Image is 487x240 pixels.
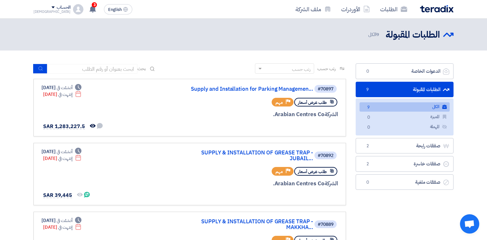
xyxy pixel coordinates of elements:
a: صفقات رابحة2 [356,138,454,154]
img: profile_test.png [73,4,83,14]
a: الطلبات [375,2,412,17]
a: المهملة [360,122,450,132]
span: طلب عرض أسعار [298,99,327,106]
span: SAR 39,445 [43,191,72,199]
div: [DATE] [43,155,81,162]
a: SUPPLY & INSTALLATION OF GREASE TRAP - JUBAIL... [184,150,313,162]
span: 0 [364,179,371,186]
div: رتب حسب [292,66,311,73]
div: #70892 [318,153,333,158]
a: SUPPLY & INSTALLATION OF GREASE TRAP - MAKKHA... [184,219,313,230]
span: رتب حسب [317,65,336,72]
div: الحساب [57,5,70,10]
a: الطلبات المقبولة9 [356,82,454,97]
div: #70889 [318,222,333,227]
span: 9 [376,31,379,38]
button: English [104,4,132,14]
img: Teradix logo [420,5,454,13]
div: [DATE] [43,224,81,231]
span: الشركة [324,180,338,188]
span: 0 [365,124,372,131]
span: 9 [365,104,372,111]
span: 9 [364,87,371,93]
div: Arabian Centres Co. [183,180,338,188]
h2: الطلبات المقبولة [386,29,440,41]
span: SAR 1,283,227.5 [43,123,85,130]
div: [DATE] [43,91,81,98]
span: 2 [364,143,371,149]
a: الكل [360,102,450,112]
input: ابحث بعنوان أو رقم الطلب [47,64,137,74]
a: Open chat [460,214,479,234]
span: الشركة [324,110,338,118]
div: [DEMOGRAPHIC_DATA] [33,10,70,14]
span: أنشئت في [57,84,72,91]
div: [DATE] [42,217,81,224]
span: مهم [276,99,283,106]
span: 2 [364,161,371,167]
a: الدعوات الخاصة0 [356,63,454,79]
a: الأوردرات [336,2,375,17]
span: مهم [276,169,283,175]
span: English [108,7,122,12]
div: Arabian Centres Co. [183,110,338,119]
a: ملف الشركة [290,2,336,17]
a: صفقات ملغية0 [356,174,454,190]
div: #70897 [318,87,333,91]
span: أنشئت في [57,217,72,224]
span: 3 [92,2,97,7]
a: Supply and Installation for Parking Managemen... [184,86,313,92]
span: الكل [368,31,380,38]
span: إنتهت في [58,91,72,98]
span: 0 [365,114,372,121]
a: صفقات خاسرة2 [356,156,454,172]
div: [DATE] [42,148,81,155]
span: بحث [137,65,146,72]
span: 0 [364,68,371,75]
div: [DATE] [42,84,81,91]
span: أنشئت في [57,148,72,155]
a: المميزة [360,112,450,122]
span: طلب عرض أسعار [298,169,327,175]
span: إنتهت في [58,155,72,162]
span: إنتهت في [58,224,72,231]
